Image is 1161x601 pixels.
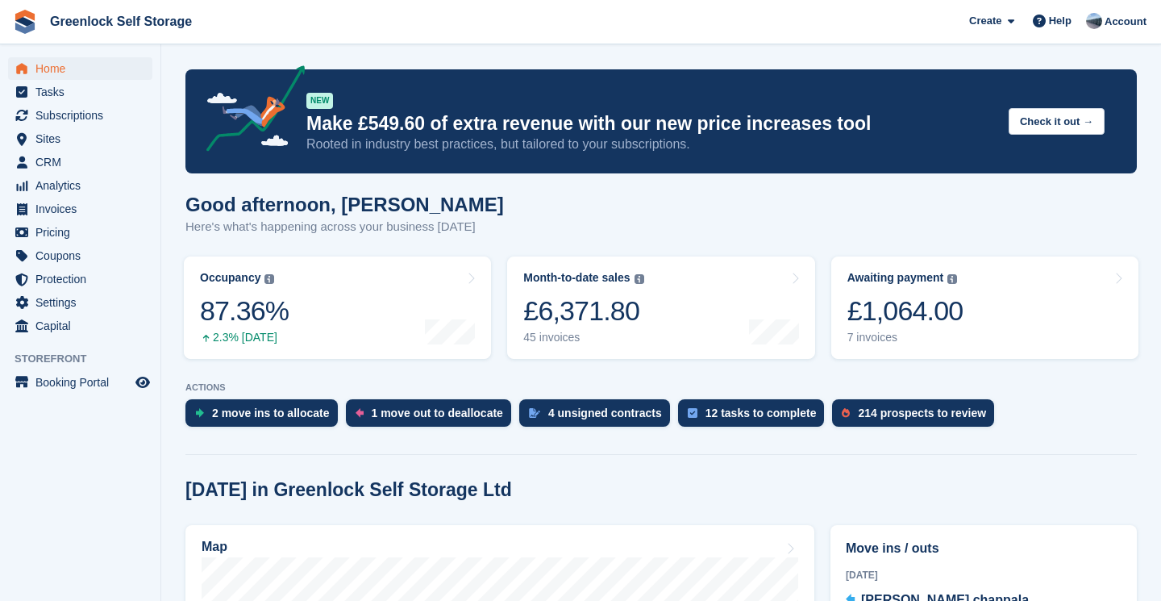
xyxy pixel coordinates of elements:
[847,271,944,285] div: Awaiting payment
[846,539,1121,558] h2: Move ins / outs
[969,13,1001,29] span: Create
[35,221,132,244] span: Pricing
[8,104,152,127] a: menu
[8,81,152,103] a: menu
[947,274,957,284] img: icon-info-grey-7440780725fd019a000dd9b08b2336e03edf1995a4989e88bcd33f0948082b44.svg
[44,8,198,35] a: Greenlock Self Storage
[846,568,1121,582] div: [DATE]
[1105,14,1146,30] span: Account
[1086,13,1102,29] img: Jamie Hamilton
[133,373,152,392] a: Preview store
[185,194,504,215] h1: Good afternoon, [PERSON_NAME]
[185,399,346,435] a: 2 move ins to allocate
[35,371,132,394] span: Booking Portal
[35,174,132,197] span: Analytics
[35,268,132,290] span: Protection
[35,315,132,337] span: Capital
[8,127,152,150] a: menu
[35,57,132,80] span: Home
[372,407,503,419] div: 1 move out to deallocate
[842,408,850,418] img: prospect-51fa495bee0391a8d652442698ab0144808aea92771e9ea1ae160a38d050c398.svg
[832,399,1002,435] a: 214 prospects to review
[523,294,643,328] div: £6,371.80
[678,399,833,435] a: 12 tasks to complete
[35,198,132,220] span: Invoices
[8,151,152,173] a: menu
[185,218,504,236] p: Here's what's happening across your business [DATE]
[306,93,333,109] div: NEW
[523,271,630,285] div: Month-to-date sales
[519,399,678,435] a: 4 unsigned contracts
[8,371,152,394] a: menu
[184,257,491,359] a: Occupancy 87.36% 2.3% [DATE]
[8,244,152,267] a: menu
[523,331,643,344] div: 45 invoices
[35,104,132,127] span: Subscriptions
[306,112,996,136] p: Make £549.60 of extra revenue with our new price increases tool
[858,407,986,419] div: 214 prospects to review
[202,540,227,554] h2: Map
[8,221,152,244] a: menu
[306,136,996,153] p: Rooted in industry best practices, but tailored to your subscriptions.
[1009,108,1105,135] button: Check it out →
[200,294,289,328] div: 87.36%
[264,274,274,284] img: icon-info-grey-7440780725fd019a000dd9b08b2336e03edf1995a4989e88bcd33f0948082b44.svg
[507,257,814,359] a: Month-to-date sales £6,371.80 45 invoices
[195,408,204,418] img: move_ins_to_allocate_icon-fdf77a2bb77ea45bf5b3d319d69a93e2d87916cf1d5bf7949dd705db3b84f3ca.svg
[705,407,817,419] div: 12 tasks to complete
[8,174,152,197] a: menu
[35,244,132,267] span: Coupons
[8,198,152,220] a: menu
[8,268,152,290] a: menu
[635,274,644,284] img: icon-info-grey-7440780725fd019a000dd9b08b2336e03edf1995a4989e88bcd33f0948082b44.svg
[688,408,697,418] img: task-75834270c22a3079a89374b754ae025e5fb1db73e45f91037f5363f120a921f8.svg
[185,382,1137,393] p: ACTIONS
[1049,13,1072,29] span: Help
[35,151,132,173] span: CRM
[13,10,37,34] img: stora-icon-8386f47178a22dfd0bd8f6a31ec36ba5ce8667c1dd55bd0f319d3a0aa187defe.svg
[200,271,260,285] div: Occupancy
[200,331,289,344] div: 2.3% [DATE]
[356,408,364,418] img: move_outs_to_deallocate_icon-f764333ba52eb49d3ac5e1228854f67142a1ed5810a6f6cc68b1a99e826820c5.svg
[35,81,132,103] span: Tasks
[529,408,540,418] img: contract_signature_icon-13c848040528278c33f63329250d36e43548de30e8caae1d1a13099fd9432cc5.svg
[847,294,963,328] div: £1,064.00
[831,257,1138,359] a: Awaiting payment £1,064.00 7 invoices
[35,127,132,150] span: Sites
[346,399,519,435] a: 1 move out to deallocate
[15,351,160,367] span: Storefront
[185,479,512,501] h2: [DATE] in Greenlock Self Storage Ltd
[212,407,330,419] div: 2 move ins to allocate
[8,315,152,337] a: menu
[193,65,306,157] img: price-adjustments-announcement-icon-8257ccfd72463d97f412b2fc003d46551f7dbcb40ab6d574587a9cd5c0d94...
[35,291,132,314] span: Settings
[8,57,152,80] a: menu
[847,331,963,344] div: 7 invoices
[548,407,662,419] div: 4 unsigned contracts
[8,291,152,314] a: menu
